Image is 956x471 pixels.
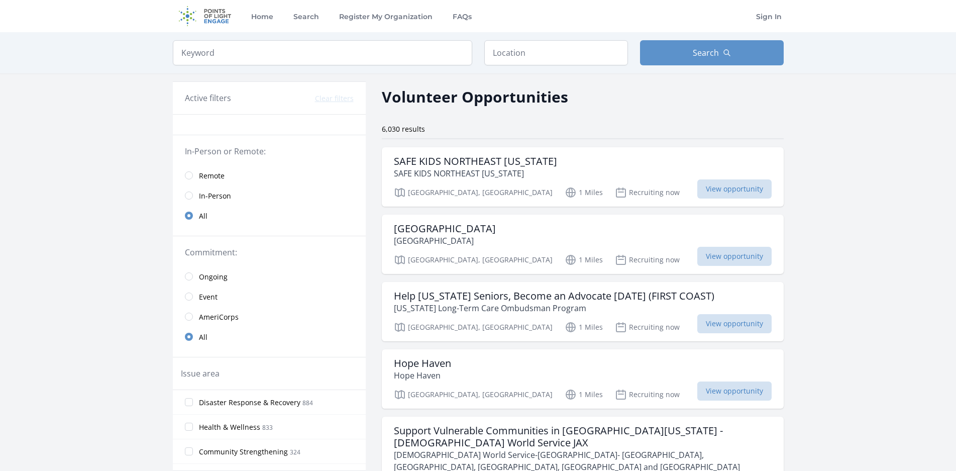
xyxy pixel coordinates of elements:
[394,235,496,247] p: [GEOGRAPHIC_DATA]
[173,206,366,226] a: All
[185,423,193,431] input: Health & Wellness 833
[394,357,451,369] h3: Hope Haven
[199,332,207,342] span: All
[394,223,496,235] h3: [GEOGRAPHIC_DATA]
[382,282,784,341] a: Help [US_STATE] Seniors, Become an Advocate [DATE] (FIRST COAST) [US_STATE] Long-Term Care Ombuds...
[173,266,366,287] a: Ongoing
[565,389,603,401] p: 1 Miles
[185,246,354,258] legend: Commitment:
[199,422,260,432] span: Health & Wellness
[382,215,784,274] a: [GEOGRAPHIC_DATA] [GEOGRAPHIC_DATA] [GEOGRAPHIC_DATA], [GEOGRAPHIC_DATA] 1 Miles Recruiting now V...
[199,312,239,322] span: AmeriCorps
[697,314,772,333] span: View opportunity
[394,186,553,199] p: [GEOGRAPHIC_DATA], [GEOGRAPHIC_DATA]
[382,124,425,134] span: 6,030 results
[382,147,784,207] a: SAFE KIDS NORTHEAST [US_STATE] SAFE KIDS NORTHEAST [US_STATE] [GEOGRAPHIC_DATA], [GEOGRAPHIC_DATA...
[173,165,366,185] a: Remote
[565,186,603,199] p: 1 Miles
[615,389,680,401] p: Recruiting now
[173,307,366,327] a: AmeriCorps
[394,254,553,266] p: [GEOGRAPHIC_DATA], [GEOGRAPHIC_DATA]
[484,40,628,65] input: Location
[185,145,354,157] legend: In-Person or Remote:
[394,290,714,302] h3: Help [US_STATE] Seniors, Become an Advocate [DATE] (FIRST COAST)
[199,447,288,457] span: Community Strengthening
[394,302,714,314] p: [US_STATE] Long-Term Care Ombudsman Program
[394,155,557,167] h3: SAFE KIDS NORTHEAST [US_STATE]
[199,272,228,282] span: Ongoing
[394,321,553,333] p: [GEOGRAPHIC_DATA], [GEOGRAPHIC_DATA]
[185,447,193,455] input: Community Strengthening 324
[394,167,557,179] p: SAFE KIDS NORTHEAST [US_STATE]
[615,321,680,333] p: Recruiting now
[615,254,680,266] p: Recruiting now
[181,367,220,380] legend: Issue area
[199,211,207,221] span: All
[697,382,772,401] span: View opportunity
[394,389,553,401] p: [GEOGRAPHIC_DATA], [GEOGRAPHIC_DATA]
[640,40,784,65] button: Search
[394,425,772,449] h3: Support Vulnerable Communities in [GEOGRAPHIC_DATA][US_STATE] - [DEMOGRAPHIC_DATA] World Service JAX
[315,93,354,104] button: Clear filters
[199,292,218,302] span: Event
[697,179,772,199] span: View opportunity
[394,369,451,382] p: Hope Haven
[173,185,366,206] a: In-Person
[565,254,603,266] p: 1 Miles
[199,398,300,408] span: Disaster Response & Recovery
[173,327,366,347] a: All
[290,448,300,456] span: 324
[199,191,231,201] span: In-Person
[185,398,193,406] input: Disaster Response & Recovery 884
[697,247,772,266] span: View opportunity
[382,349,784,409] a: Hope Haven Hope Haven [GEOGRAPHIC_DATA], [GEOGRAPHIC_DATA] 1 Miles Recruiting now View opportunity
[565,321,603,333] p: 1 Miles
[382,85,568,108] h2: Volunteer Opportunities
[173,40,472,65] input: Keyword
[262,423,273,432] span: 833
[173,287,366,307] a: Event
[199,171,225,181] span: Remote
[615,186,680,199] p: Recruiting now
[302,399,313,407] span: 884
[185,92,231,104] h3: Active filters
[693,47,719,59] span: Search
